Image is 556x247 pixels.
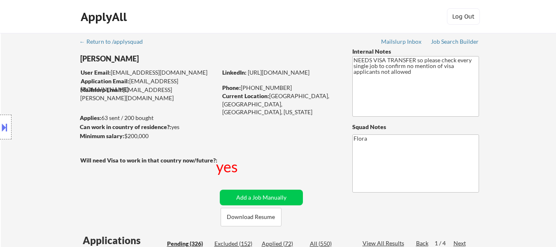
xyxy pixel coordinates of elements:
[221,208,281,226] button: Download Resume
[81,10,129,24] div: ApplyAll
[80,157,217,164] strong: Will need Visa to work in that country now/future?:
[83,235,164,245] div: Applications
[81,68,217,77] div: [EMAIL_ADDRESS][DOMAIN_NAME]
[80,132,217,140] div: $200,000
[81,77,217,93] div: [EMAIL_ADDRESS][DOMAIN_NAME]
[352,47,479,56] div: Internal Notes
[216,156,240,177] div: yes
[80,114,217,122] div: 63 sent / 200 bought
[381,38,422,47] a: Mailslurp Inbox
[80,54,249,64] div: [PERSON_NAME]
[431,39,479,45] div: Job Search Builder
[222,84,339,92] div: [PHONE_NUMBER]
[431,38,479,47] a: Job Search Builder
[352,123,479,131] div: Squad Notes
[447,8,480,25] button: Log Out
[222,92,339,116] div: [GEOGRAPHIC_DATA], [GEOGRAPHIC_DATA], [GEOGRAPHIC_DATA], [US_STATE]
[222,69,247,76] strong: LinkedIn:
[248,69,309,76] a: [URL][DOMAIN_NAME]
[222,84,241,91] strong: Phone:
[381,39,422,45] div: Mailslurp Inbox
[80,86,217,102] div: [EMAIL_ADDRESS][PERSON_NAME][DOMAIN_NAME]
[220,190,303,205] button: Add a Job Manually
[79,38,151,47] a: ← Return to /applysquad
[79,39,151,45] div: ← Return to /applysquad
[222,92,269,99] strong: Current Location:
